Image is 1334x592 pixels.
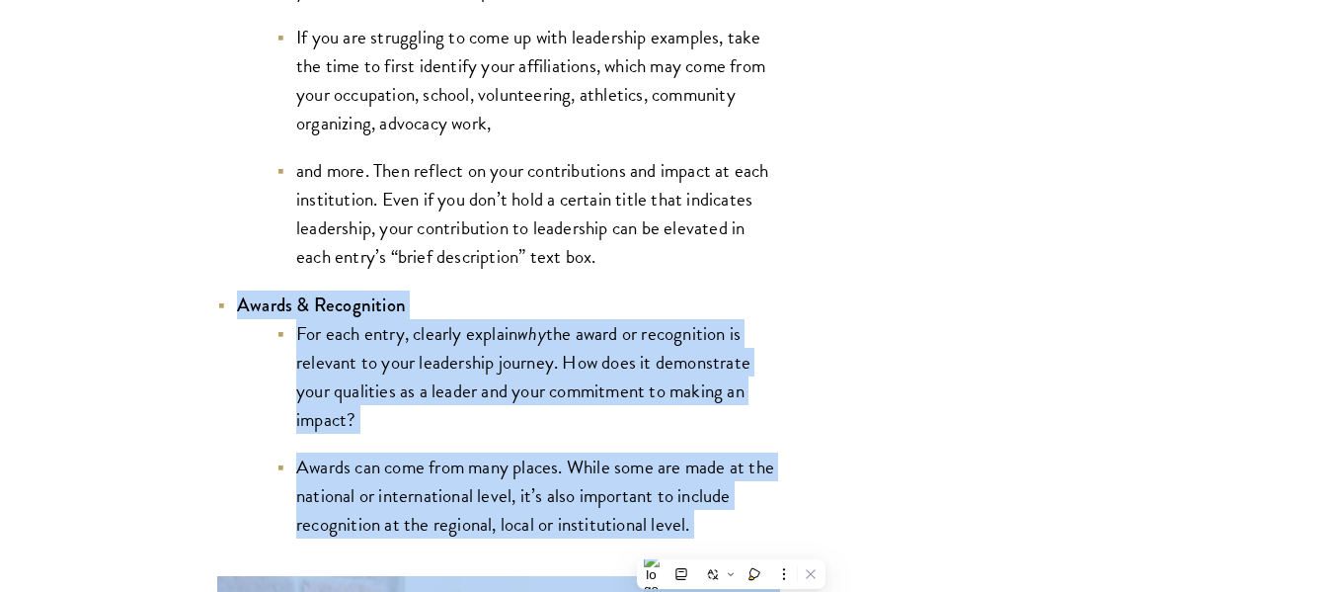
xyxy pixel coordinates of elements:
em: why [517,319,546,348]
li: and more. Then reflect on your contributions and impact at each institution. Even if you don’t ho... [276,156,780,271]
li: For each entry, clearly explain the award or recognition is relevant to your leadership journey. ... [276,319,780,434]
li: Awards can come from many places. While some are made at the national or international level, it’... [276,453,780,539]
li: If you are struggling to come up with leadership examples, take the time to first identify your a... [276,23,780,137]
strong: Awards & Recognition [237,292,406,318]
